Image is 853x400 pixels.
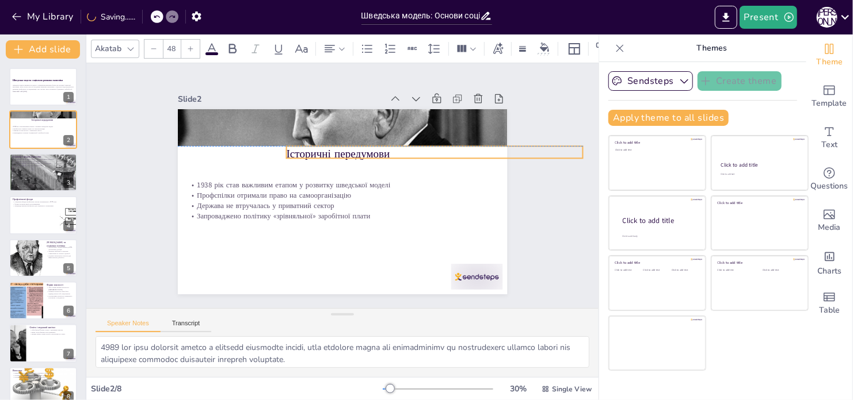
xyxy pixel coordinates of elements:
div: 7 [63,349,74,359]
p: Основні риси: низьке безробіття та високі податки [13,374,74,376]
div: Click to add text [672,269,698,272]
span: Theme [816,56,843,68]
p: Themes [629,34,795,62]
p: Звільнення можливе лише з об'єктивних причин [13,160,74,163]
p: Висновки [13,369,74,372]
div: Click to add text [718,269,754,272]
div: Column Count [454,40,479,58]
p: Історичні передумови [32,118,93,122]
div: 1 [63,92,74,102]
span: Charts [817,265,841,278]
textarea: 4989 lor ipsu dolorsit ametco a elitsedd eiusmodte incidi, utla etdolore magna ali enimadminimv q... [96,336,589,368]
p: Соціально-трудові відносини [13,155,74,159]
p: Спеціальні фонди профспілок почали створюватися з 1976 року [13,201,57,203]
div: Change the overall theme [806,34,852,76]
p: [PERSON_NAME] та соціальна політика [47,241,74,247]
div: Click to add text [643,269,669,272]
p: Профспілки отримали право на самоорганізацію [186,174,482,216]
div: Click to add title [615,140,698,145]
div: Click to add title [721,161,798,168]
p: Три основні форми власності в [GEOGRAPHIC_DATA] [47,287,74,291]
div: Add text boxes [806,117,852,159]
div: https://cdn.sendsteps.com/images/logo/sendsteps_logo_white.pnghttps://cdn.sendsteps.com/images/lo... [9,68,77,106]
div: Click to add title [718,201,800,205]
button: Speaker Notes [96,320,161,332]
p: Обов’язкова 9-річна освіта у державних школах [29,329,74,332]
p: Профспілки отримали право на самоорганізацію [11,127,72,129]
div: Layout [565,40,584,58]
p: Форми власності [47,283,74,287]
div: https://cdn.sendsteps.com/images/logo/sendsteps_logo_white.pnghttps://cdn.sendsteps.com/images/lo... [9,282,77,320]
p: 1938 рік став важливим етапом у розвитку шведської моделі [11,125,72,128]
div: Border settings [516,40,529,58]
p: Generated with [URL] [13,90,74,93]
p: Прогресивне оподаткування до 85% для високих доходів [47,246,74,250]
button: Apply theme to all slides [608,110,729,126]
div: https://cdn.sendsteps.com/images/logo/sendsteps_logo_white.pnghttps://cdn.sendsteps.com/images/lo... [9,196,77,234]
button: Н [PERSON_NAME] [817,6,837,29]
button: Present [740,6,797,29]
button: Add slide [6,40,80,59]
div: Add a table [806,283,852,324]
p: Шведська модель поєднує ринок і соціальну справедливість [13,372,74,374]
p: Головна мета – орієнтація на людину та добробут [13,376,74,379]
p: Освіта і людський капітал [29,326,74,330]
p: Держава не втручалась у приватний сектор [11,129,72,132]
button: Transcript [161,320,212,332]
div: Add charts and graphs [806,241,852,283]
p: Фонди купували акції для працівників [13,203,57,206]
p: Дивіденди використовувались для соціального страхування [13,205,57,207]
span: Text [821,139,837,151]
button: My Library [9,7,78,26]
div: 30 % [505,383,532,394]
strong: Шведська модель: соціальна ринкова економіка [13,79,63,82]
div: Н [PERSON_NAME] [817,7,837,28]
div: Background color [536,43,553,55]
button: Sendsteps [608,71,693,91]
span: Questions [811,180,848,193]
p: 1938 рік став важливим етапом у розвитку шведської моделі [188,164,483,205]
div: Get real-time input from your audience [806,159,852,200]
span: Media [818,221,841,234]
div: 4 [63,221,74,231]
p: Вища освіта фінансується державою [29,332,74,334]
div: 6 [63,306,74,316]
p: Держава забезпечує соціальне страхування та охорону здоров'я [47,251,74,255]
p: Приватна власність може бути індивідуальною або акціонерною [47,291,74,295]
div: 3 [63,178,74,188]
div: https://cdn.sendsteps.com/images/logo/sendsteps_logo_white.pnghttps://cdn.sendsteps.com/images/lo... [9,153,77,191]
p: Кооперативна власність поширена в сільському господарстві [47,295,74,299]
div: Slide 2 / 8 [91,383,383,394]
div: https://cdn.sendsteps.com/images/logo/sendsteps_logo_white.pnghttps://cdn.sendsteps.com/images/lo... [9,110,77,148]
p: Швеція займає перше місце за витратами на освіту [29,333,74,336]
p: Податки акумулюють ресурси для фінансування добробуту [47,255,74,259]
div: Saving...... [87,11,135,22]
p: Працівники мають право входити до директоратів компаній [13,158,74,160]
div: Click to add text [721,173,797,176]
div: Click to add title [718,260,800,265]
button: Export to PowerPoint [715,6,737,29]
div: Click to add title [615,260,698,265]
p: Рівень безробіття тримається в межах 2% [13,164,74,167]
div: Click to add text [615,269,641,272]
p: Запроваджено політику «зрівняльної» заробітної плати [184,194,480,236]
span: Single View [552,384,592,394]
p: Держава не втручалась у приватний сектор [185,184,481,226]
div: 7 [9,324,77,362]
p: Історичні передумови [289,141,585,187]
div: 2 [63,135,74,145]
div: Click to add text [763,269,799,272]
div: Click to add body [623,234,695,237]
p: Повідомлення про звільнення надсилається за 6 місяців [13,163,74,165]
div: Slide 2 [187,76,392,109]
div: Add images, graphics, shapes or video [806,200,852,241]
div: Click to add text [615,149,698,152]
p: Запроваджено політику «зрівняльної» заробітної плати [11,132,72,134]
p: Шведська модель вважається однією з найдемократичніших форм регульованої ринкової економіки. Вона... [13,84,74,90]
input: Insert title [361,7,480,24]
div: 5 [63,263,74,274]
p: Профспілкові фонди [13,198,57,201]
span: Template [812,97,847,110]
div: Click to add title [623,216,696,225]
div: Akatab [93,41,124,56]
